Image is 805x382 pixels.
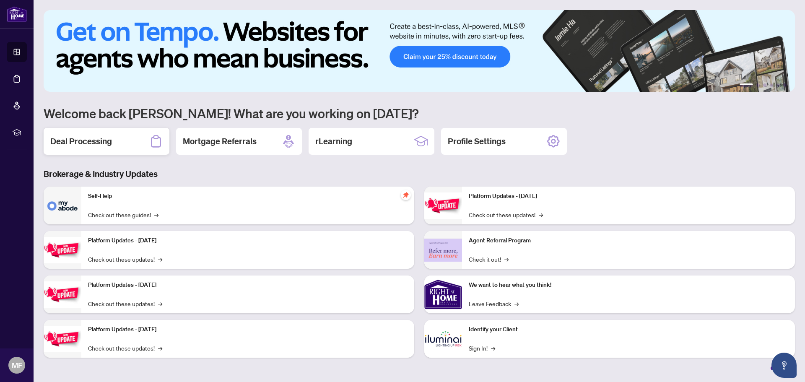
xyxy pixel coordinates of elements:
[44,168,795,180] h3: Brokerage & Industry Updates
[158,343,162,353] span: →
[12,359,22,371] span: MF
[770,83,773,87] button: 4
[469,192,788,201] p: Platform Updates - [DATE]
[740,83,753,87] button: 1
[783,83,787,87] button: 6
[88,255,162,264] a: Check out these updates!→
[469,255,509,264] a: Check it out!→
[469,325,788,334] p: Identify your Client
[776,83,780,87] button: 5
[154,210,158,219] span: →
[424,275,462,313] img: We want to hear what you think!
[88,325,408,334] p: Platform Updates - [DATE]
[88,236,408,245] p: Platform Updates - [DATE]
[44,10,795,92] img: Slide 0
[763,83,766,87] button: 3
[88,299,162,308] a: Check out these updates!→
[469,299,519,308] a: Leave Feedback→
[424,192,462,219] img: Platform Updates - June 23, 2025
[158,299,162,308] span: →
[469,343,495,353] a: Sign In!→
[756,83,760,87] button: 2
[158,255,162,264] span: →
[424,239,462,262] img: Agent Referral Program
[469,281,788,290] p: We want to hear what you think!
[88,210,158,219] a: Check out these guides!→
[44,326,81,352] img: Platform Updates - July 8, 2025
[504,255,509,264] span: →
[469,236,788,245] p: Agent Referral Program
[88,343,162,353] a: Check out these updates!→
[514,299,519,308] span: →
[88,192,408,201] p: Self-Help
[539,210,543,219] span: →
[44,105,795,121] h1: Welcome back [PERSON_NAME]! What are you working on [DATE]?
[424,320,462,358] img: Identify your Client
[448,135,506,147] h2: Profile Settings
[44,237,81,263] img: Platform Updates - September 16, 2025
[44,281,81,308] img: Platform Updates - July 21, 2025
[88,281,408,290] p: Platform Updates - [DATE]
[771,353,797,378] button: Open asap
[183,135,257,147] h2: Mortgage Referrals
[469,210,543,219] a: Check out these updates!→
[50,135,112,147] h2: Deal Processing
[315,135,352,147] h2: rLearning
[7,6,27,22] img: logo
[44,187,81,224] img: Self-Help
[401,190,411,200] span: pushpin
[491,343,495,353] span: →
